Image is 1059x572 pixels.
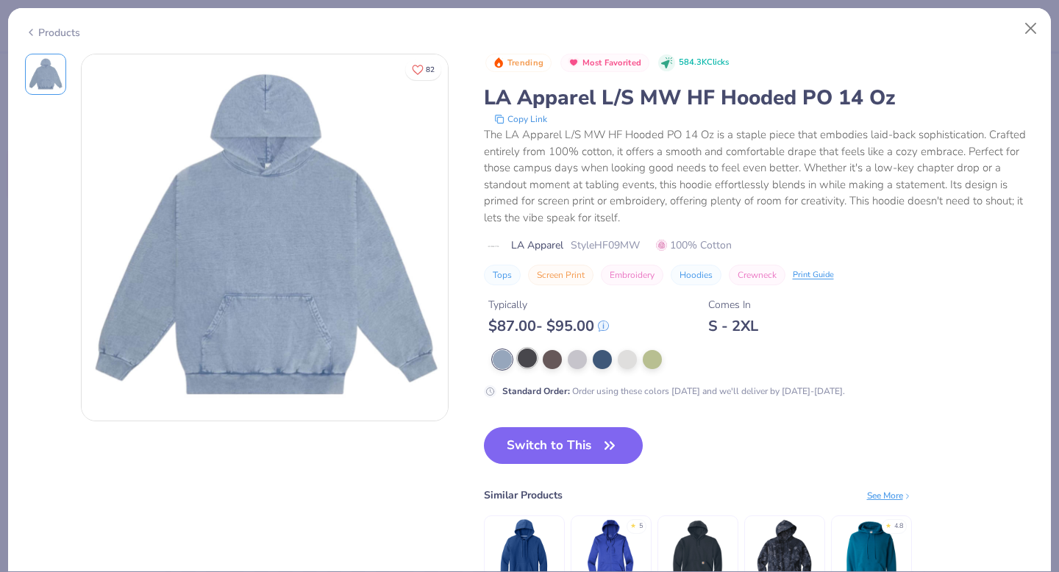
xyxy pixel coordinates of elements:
[708,317,758,335] div: S - 2XL
[426,66,435,74] span: 82
[1017,15,1045,43] button: Close
[484,487,563,503] div: Similar Products
[28,57,63,92] img: Front
[502,385,570,397] strong: Standard Order :
[82,54,448,421] img: Front
[582,59,641,67] span: Most Favorited
[630,521,636,527] div: ★
[867,489,912,502] div: See More
[485,54,552,73] button: Badge Button
[493,57,504,68] img: Trending sort
[488,297,609,312] div: Typically
[484,240,504,252] img: brand logo
[490,112,552,126] button: copy to clipboard
[25,25,80,40] div: Products
[511,237,563,253] span: LA Apparel
[488,317,609,335] div: $ 87.00 - $ 95.00
[528,265,593,285] button: Screen Print
[885,521,891,527] div: ★
[671,265,721,285] button: Hoodies
[502,385,845,398] div: Order using these colors [DATE] and we'll deliver by [DATE]-[DATE].
[484,126,1035,226] div: The LA Apparel L/S MW HF Hooded PO 14 Oz is a staple piece that embodies laid-back sophistication...
[793,269,834,282] div: Print Guide
[507,59,543,67] span: Trending
[601,265,663,285] button: Embroidery
[894,521,903,532] div: 4.8
[560,54,649,73] button: Badge Button
[484,427,643,464] button: Switch to This
[571,237,640,253] span: Style HF09MW
[405,59,441,80] button: Like
[568,57,580,68] img: Most Favorited sort
[484,265,521,285] button: Tops
[484,84,1035,112] div: LA Apparel L/S MW HF Hooded PO 14 Oz
[639,521,643,532] div: 5
[708,297,758,312] div: Comes In
[656,237,732,253] span: 100% Cotton
[729,265,785,285] button: Crewneck
[679,57,729,69] span: 584.3K Clicks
